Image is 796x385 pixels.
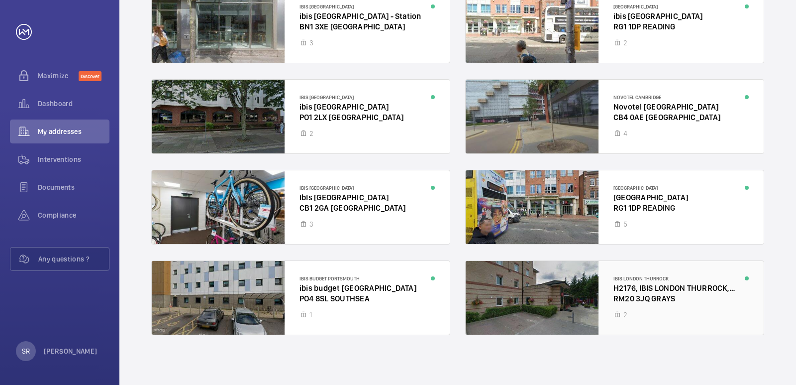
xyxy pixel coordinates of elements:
span: Discover [79,71,101,81]
span: Dashboard [38,99,109,109]
span: Documents [38,182,109,192]
span: Maximize [38,71,79,81]
span: Any questions ? [38,254,109,264]
span: Compliance [38,210,109,220]
p: [PERSON_NAME] [44,346,98,356]
span: Interventions [38,154,109,164]
span: My addresses [38,127,109,136]
p: SR [22,346,30,356]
